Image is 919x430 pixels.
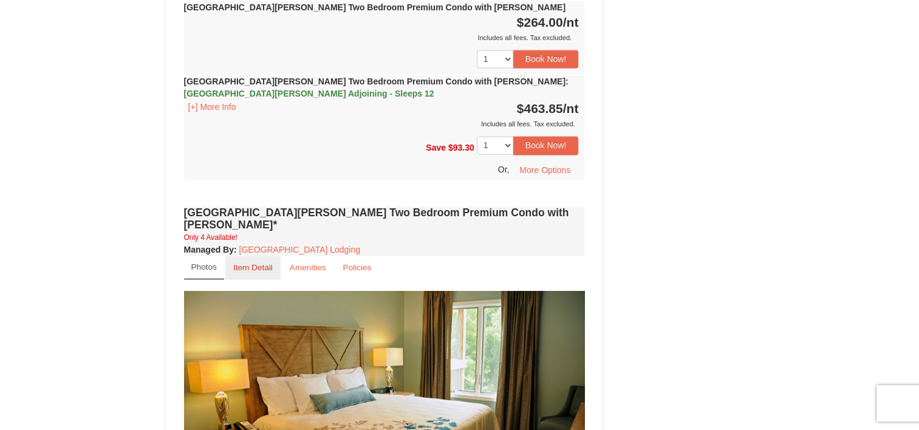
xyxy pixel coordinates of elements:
[448,143,474,152] span: $93.30
[282,256,334,279] a: Amenities
[517,15,579,29] strong: $264.00
[184,100,241,114] button: [+] More Info
[191,262,217,271] small: Photos
[184,77,569,98] strong: [GEOGRAPHIC_DATA][PERSON_NAME] Two Bedroom Premium Condo with [PERSON_NAME]
[517,101,563,115] span: $463.85
[239,245,360,254] a: [GEOGRAPHIC_DATA] Lodging
[184,32,579,44] div: Includes all fees. Tax excluded.
[184,118,579,130] div: Includes all fees. Tax excluded.
[184,256,224,279] a: Photos
[290,263,326,272] small: Amenities
[225,256,281,279] a: Item Detail
[563,101,579,115] span: /nt
[563,15,579,29] span: /nt
[498,164,510,174] span: Or,
[184,2,565,12] strong: [GEOGRAPHIC_DATA][PERSON_NAME] Two Bedroom Premium Condo with [PERSON_NAME]
[513,136,579,154] button: Book Now!
[335,256,379,279] a: Policies
[513,50,579,68] button: Book Now!
[426,143,446,152] span: Save
[184,245,237,254] strong: :
[343,263,371,272] small: Policies
[511,161,578,179] button: More Options
[233,263,273,272] small: Item Detail
[184,89,434,98] span: [GEOGRAPHIC_DATA][PERSON_NAME] Adjoining - Sleeps 12
[184,206,585,231] h4: [GEOGRAPHIC_DATA][PERSON_NAME] Two Bedroom Premium Condo with [PERSON_NAME]*
[565,77,569,86] span: :
[184,245,234,254] span: Managed By
[184,233,237,242] small: Only 4 Available!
